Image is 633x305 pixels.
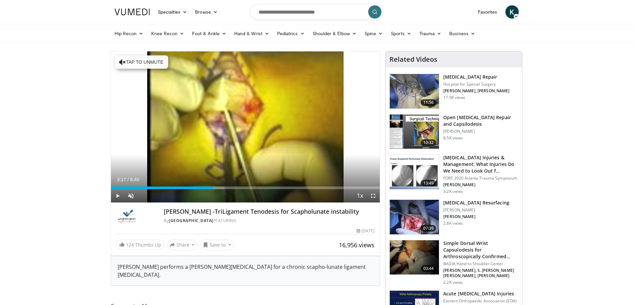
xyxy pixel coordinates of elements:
[421,265,437,272] span: 03:44
[443,82,509,87] p: Hospital for Special Surgery
[443,280,463,285] p: 2.2K views
[353,189,367,202] button: Playback Rate
[474,5,501,19] a: Favorites
[230,27,273,40] a: Hand & Wrist
[116,208,138,224] img: Wrightington Hospital
[164,208,374,215] h4: [PERSON_NAME] -TriLigament Tenodesis for Scapholunate instability
[387,27,415,40] a: Sports
[200,240,234,250] button: Save to
[250,4,383,20] input: Search topics, interventions
[445,27,479,40] a: Business
[443,154,518,174] h3: [MEDICAL_DATA] Injuries & Management: What Injuries Do We Need to Look Out f…
[130,177,139,182] span: 8:40
[361,27,387,40] a: Spine
[111,189,124,202] button: Play
[118,263,373,279] div: [PERSON_NAME] performs a [PERSON_NAME][MEDICAL_DATA] for a chronic scapho-lunate ligament [MEDICA...
[421,180,437,187] span: 13:49
[124,189,138,202] button: Unmute
[357,228,374,234] div: [DATE]
[421,139,437,146] span: 10:32
[126,242,134,248] span: 124
[443,135,463,141] p: 8.5K views
[443,298,517,304] p: Eastern Orthopaedic Association (EOA)
[443,290,517,297] h3: Acute [MEDICAL_DATA] Injuries
[389,55,437,63] h4: Related Videos
[443,207,509,213] p: [PERSON_NAME]
[389,74,518,109] a: 11:56 [MEDICAL_DATA] Repair Hospital for Special Surgery [PERSON_NAME], [PERSON_NAME] 17.9K views
[111,187,380,189] div: Progress Bar
[443,88,509,94] p: [PERSON_NAME], [PERSON_NAME]
[389,114,518,149] a: 10:32 Open [MEDICAL_DATA] Repair and Capsilodesis [PERSON_NAME] 8.5K views
[443,114,518,127] h3: Open [MEDICAL_DATA] Repair and Capsilodesis
[389,154,518,194] a: 13:49 [MEDICAL_DATA] Injuries & Management: What Injuries Do We Need to Look Out f… FORE 2020 Atl...
[443,199,509,206] h3: [MEDICAL_DATA] Resurfacing
[390,114,439,149] img: f2f58dc7-7e4e-4b4f-923a-0bbabb3bacd7.150x105_q85_crop-smart_upscale.jpg
[339,241,374,249] span: 16,956 views
[421,225,437,232] span: 07:39
[443,95,465,100] p: 17.9K views
[443,74,509,80] h3: [MEDICAL_DATA] Repair
[443,268,518,278] p: [PERSON_NAME], S. [PERSON_NAME] [PERSON_NAME], [PERSON_NAME]
[154,5,191,19] a: Specialties
[309,27,361,40] a: Shoulder & Elbow
[415,27,446,40] a: Trauma
[147,27,188,40] a: Knee Recon
[421,99,437,106] span: 11:56
[443,129,518,134] p: [PERSON_NAME]
[191,5,222,19] a: Browse
[390,200,439,234] img: 01fde5d6-296a-4d3f-8c1c-1f7a563fd2d9.150x105_q85_crop-smart_upscale.jpg
[389,199,518,235] a: 07:39 [MEDICAL_DATA] Resurfacing [PERSON_NAME] [PERSON_NAME] 2.8K views
[164,218,374,224] div: By FEATURING
[117,177,126,182] span: 3:17
[505,5,519,19] a: K
[111,51,380,203] video-js: Video Player
[111,27,148,40] a: Hip Recon
[116,240,164,250] a: 124 Thumbs Up
[188,27,230,40] a: Foot & Ankle
[367,189,380,202] button: Fullscreen
[273,27,309,40] a: Pediatrics
[443,189,463,194] p: 3.2K views
[443,240,518,260] h3: Simple Dorsal Wrist Capsulodesis for Arthroscopically Confirmed Scap…
[390,240,439,275] img: ff247ecc-b94b-4a37-adff-7b9ca0b26904.150x105_q85_crop-smart_upscale.jpg
[115,55,168,69] button: Tap to unmute
[443,176,518,181] p: FORE 2020 Atlanta Trauma Symposium
[167,240,198,250] button: Share
[169,218,213,223] a: [GEOGRAPHIC_DATA]
[443,182,518,188] p: [PERSON_NAME]
[389,240,518,285] a: 03:44 Simple Dorsal Wrist Capsulodesis for Arthroscopically Confirmed Scap… BADIA Hand to Shoulde...
[443,261,518,267] p: BADIA Hand to Shoulder Center
[443,214,509,219] p: [PERSON_NAME]
[443,221,463,226] p: 2.8K views
[390,74,439,109] img: 10029_3.png.150x105_q85_crop-smart_upscale.jpg
[390,155,439,189] img: 0a894fbd-a7cb-40d3-bfab-3b5d671758fa.150x105_q85_crop-smart_upscale.jpg
[128,177,129,182] span: /
[115,9,150,15] img: VuMedi Logo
